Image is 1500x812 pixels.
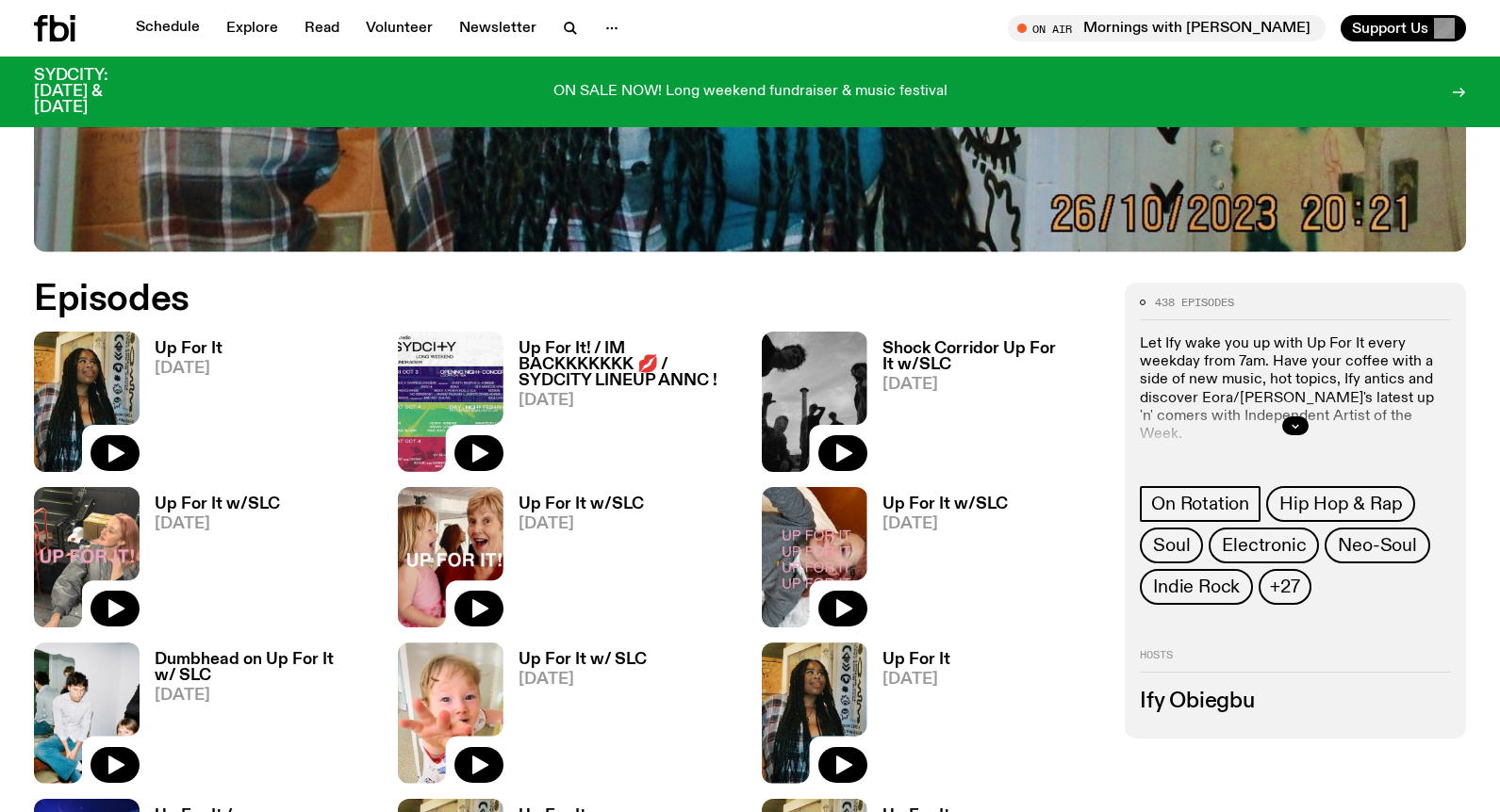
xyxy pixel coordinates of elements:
a: Indie Rock [1140,569,1253,605]
a: Newsletter [448,15,548,41]
a: Neo-Soul [1325,528,1429,563]
a: Electronic [1209,528,1319,563]
span: [DATE] [519,516,644,532]
h3: Up For It w/SLC [155,496,280,512]
img: Ify - a Brown Skin girl with black braided twists, looking up to the side with her tongue stickin... [34,332,140,472]
a: Hip Hop & Rap [1266,486,1415,522]
span: [DATE] [882,672,950,688]
h3: Up For It w/SLC [519,496,644,512]
span: [DATE] [155,688,375,704]
span: +27 [1270,577,1299,597]
img: shock corridor 4 SLC [762,332,867,472]
h3: Up For It! / IM BACKKKKKKK 💋 / SYDCITY LINEUP ANNC ! [519,341,739,389]
span: Neo-Soul [1338,535,1416,556]
img: baby slc [398,642,503,783]
a: Up For It w/SLC[DATE] [140,496,280,627]
a: Volunteer [354,15,444,41]
a: Read [293,15,351,41]
span: [DATE] [519,672,647,688]
h3: SYDCITY: [DATE] & [DATE] [34,68,155,116]
h3: Up For It w/SLC [882,496,1008,512]
h3: Up For It [155,341,223,357]
a: Up For It w/SLC[DATE] [503,496,644,627]
span: Indie Rock [1153,577,1240,597]
a: Soul [1140,528,1203,563]
span: [DATE] [155,516,280,532]
a: Up For It w/SLC[DATE] [867,496,1008,627]
span: On Rotation [1151,494,1249,514]
h3: Dumbhead on Up For It w/ SLC [155,652,375,684]
a: Up For It[DATE] [140,341,223,472]
p: ON SALE NOW! Long weekend fundraiser & music festival [553,84,948,101]
span: Electronic [1222,535,1306,556]
h3: Ify Obiegbu [1140,691,1451,712]
a: Up For It w/ SLC[DATE] [503,652,647,783]
button: Support Us [1341,15,1466,41]
a: Up For It! / IM BACKKKKKKK 💋 / SYDCITY LINEUP ANNC ![DATE] [503,341,739,472]
img: dumbhead 4 slc [34,642,140,783]
h2: Episodes [34,283,981,317]
span: [DATE] [882,377,1103,393]
span: [DATE] [882,516,1008,532]
h3: Up For It [882,652,950,668]
a: Explore [215,15,289,41]
img: Ify - a Brown Skin girl with black braided twists, looking up to the side with her tongue stickin... [762,642,867,783]
a: Dumbhead on Up For It w/ SLC[DATE] [140,652,375,783]
span: 438 episodes [1155,298,1234,308]
a: On Rotation [1140,486,1261,522]
a: Shock Corridor Up For It w/SLC[DATE] [867,341,1103,472]
h3: Up For It w/ SLC [519,652,647,668]
span: [DATE] [519,393,739,409]
a: Schedule [124,15,211,41]
button: On AirMornings with [PERSON_NAME] [1008,15,1326,41]
span: Hip Hop & Rap [1279,494,1402,514]
span: Support Us [1352,20,1428,37]
h3: Shock Corridor Up For It w/SLC [882,341,1103,373]
button: +27 [1259,569,1310,605]
p: Let Ify wake you up with Up For It every weekday from 7am. Have your coffee with a side of new mu... [1140,335,1451,444]
h2: Hosts [1140,650,1451,673]
span: Soul [1153,535,1190,556]
a: Up For It[DATE] [867,652,950,783]
span: [DATE] [155,361,223,377]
